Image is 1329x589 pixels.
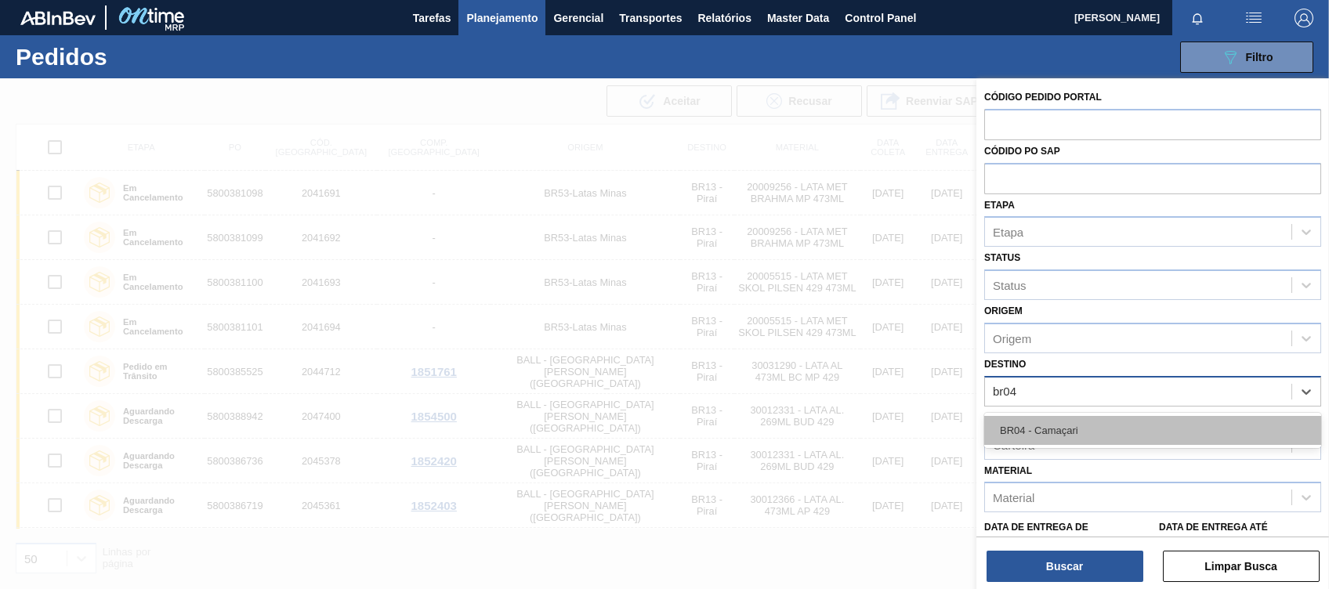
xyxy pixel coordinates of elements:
[1180,42,1313,73] button: Filtro
[1244,9,1263,27] img: userActions
[984,522,1088,533] label: Data de Entrega de
[619,9,682,27] span: Transportes
[984,305,1023,316] label: Origem
[984,465,1032,476] label: Material
[984,146,1060,157] label: Códido PO SAP
[466,9,538,27] span: Planejamento
[1246,51,1273,63] span: Filtro
[16,48,245,66] h1: Pedidos
[984,412,1033,423] label: Carteira
[993,226,1023,239] div: Etapa
[993,491,1034,504] div: Material
[984,200,1015,211] label: Etapa
[697,9,751,27] span: Relatórios
[767,9,829,27] span: Master Data
[993,331,1031,345] div: Origem
[20,11,96,25] img: TNhmsLtSVTkK8tSr43FrP2fwEKptu5GPRR3wAAAABJRU5ErkJggg==
[984,359,1026,370] label: Destino
[1295,9,1313,27] img: Logout
[993,279,1027,292] div: Status
[845,9,916,27] span: Control Panel
[984,92,1102,103] label: Código Pedido Portal
[553,9,603,27] span: Gerencial
[984,416,1321,445] div: BR04 - Camaçari
[984,252,1020,263] label: Status
[1159,522,1268,533] label: Data de Entrega até
[413,9,451,27] span: Tarefas
[1172,7,1222,29] button: Notificações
